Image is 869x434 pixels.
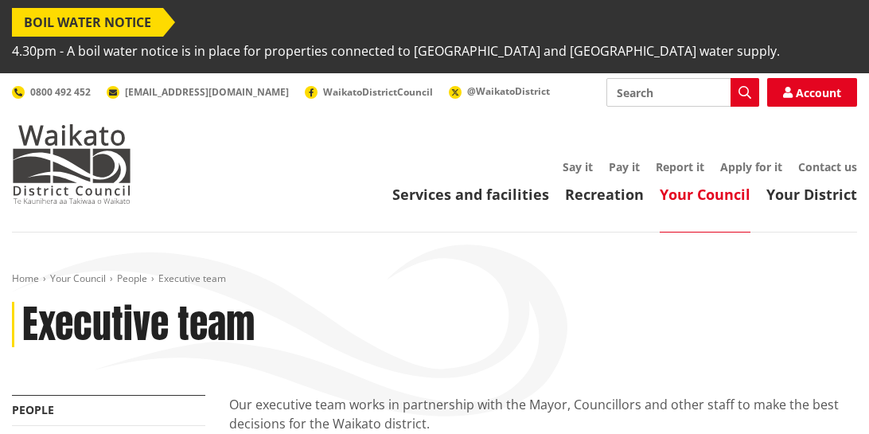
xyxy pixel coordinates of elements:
h1: Executive team [22,302,255,348]
a: Account [767,78,857,107]
a: [EMAIL_ADDRESS][DOMAIN_NAME] [107,85,289,99]
a: Pay it [609,159,640,174]
a: Contact us [798,159,857,174]
span: Executive team [158,272,226,285]
span: 0800 492 452 [30,85,91,99]
a: People [117,272,147,285]
a: Recreation [565,185,644,204]
a: Services and facilities [392,185,549,204]
a: People [12,402,54,417]
a: WaikatoDistrictCouncil [305,85,433,99]
a: Your Council [50,272,106,285]
input: Search input [606,78,759,107]
a: Home [12,272,39,285]
img: Waikato District Council - Te Kaunihera aa Takiwaa o Waikato [12,124,131,204]
a: @WaikatoDistrict [449,84,550,98]
nav: breadcrumb [12,272,857,286]
a: Apply for it [720,159,782,174]
span: [EMAIL_ADDRESS][DOMAIN_NAME] [125,85,289,99]
a: Report it [656,159,704,174]
a: Your Council [660,185,750,204]
a: Your District [766,185,857,204]
p: Our executive team works in partnership with the Mayor, Councillors and other staff to make the b... [229,395,857,433]
span: @WaikatoDistrict [467,84,550,98]
span: 4.30pm - A boil water notice is in place for properties connected to [GEOGRAPHIC_DATA] and [GEOGR... [12,37,780,65]
span: BOIL WATER NOTICE [12,8,163,37]
span: WaikatoDistrictCouncil [323,85,433,99]
a: 0800 492 452 [12,85,91,99]
a: Say it [563,159,593,174]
